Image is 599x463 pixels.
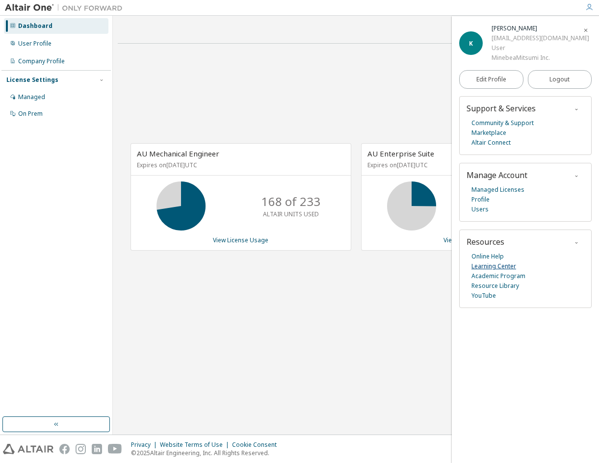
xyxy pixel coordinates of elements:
[528,70,592,89] button: Logout
[471,281,519,291] a: Resource Library
[137,149,219,158] span: AU Mechanical Engineer
[18,22,52,30] div: Dashboard
[92,444,102,454] img: linkedin.svg
[76,444,86,454] img: instagram.svg
[469,39,473,48] span: K
[459,70,523,89] a: Edit Profile
[471,138,511,148] a: Altair Connect
[232,441,283,449] div: Cookie Consent
[492,24,589,33] div: Koichi Tezuka
[471,261,516,271] a: Learning Center
[492,43,589,53] div: User
[160,441,232,449] div: Website Terms of Use
[59,444,70,454] img: facebook.svg
[471,271,525,281] a: Academic Program
[467,236,504,247] span: Resources
[492,33,589,43] div: [EMAIL_ADDRESS][DOMAIN_NAME]
[476,76,506,83] span: Edit Profile
[367,161,573,169] p: Expires on [DATE] UTC
[471,118,534,128] a: Community & Support
[467,103,536,114] span: Support & Services
[3,444,53,454] img: altair_logo.svg
[263,210,319,218] p: ALTAIR UNITS USED
[18,93,45,101] div: Managed
[6,76,58,84] div: License Settings
[131,441,160,449] div: Privacy
[5,3,128,13] img: Altair One
[471,252,504,261] a: Online Help
[18,40,52,48] div: User Profile
[471,185,524,195] a: Managed Licenses
[471,195,490,205] a: Profile
[471,205,489,214] a: Users
[131,449,283,457] p: © 2025 Altair Engineering, Inc. All Rights Reserved.
[137,161,342,169] p: Expires on [DATE] UTC
[471,128,506,138] a: Marketplace
[367,149,434,158] span: AU Enterprise Suite
[18,110,43,118] div: On Prem
[261,193,320,210] p: 168 of 233
[549,75,570,84] span: Logout
[492,53,589,63] div: MinebeaMitsumi Inc.
[108,444,122,454] img: youtube.svg
[18,57,65,65] div: Company Profile
[467,170,527,180] span: Manage Account
[213,236,268,244] a: View License Usage
[471,291,496,301] a: YouTube
[443,236,499,244] a: View License Usage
